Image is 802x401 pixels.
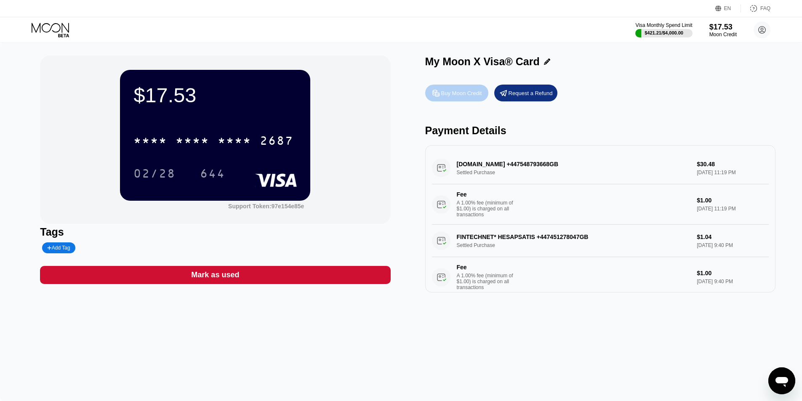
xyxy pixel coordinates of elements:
[697,206,768,212] div: [DATE] 11:19 PM
[228,203,304,210] div: Support Token: 97e154e85e
[425,56,540,68] div: My Moon X Visa® Card
[697,197,768,204] div: $1.00
[635,22,692,28] div: Visa Monthly Spend Limit
[133,83,297,107] div: $17.53
[425,85,488,101] div: Buy Moon Credit
[133,168,176,181] div: 02/28
[697,270,768,276] div: $1.00
[457,191,516,198] div: Fee
[47,245,70,251] div: Add Tag
[200,168,225,181] div: 644
[432,184,769,225] div: FeeA 1.00% fee (minimum of $1.00) is charged on all transactions$1.00[DATE] 11:19 PM
[40,266,390,284] div: Mark as used
[768,367,795,394] iframe: Mesajlaşma penceresini başlatma düğmesi
[724,5,731,11] div: EN
[432,257,769,297] div: FeeA 1.00% fee (minimum of $1.00) is charged on all transactions$1.00[DATE] 9:40 PM
[42,242,75,253] div: Add Tag
[709,32,737,37] div: Moon Credit
[709,23,737,32] div: $17.53
[194,163,232,184] div: 644
[494,85,557,101] div: Request a Refund
[40,226,390,238] div: Tags
[509,90,553,97] div: Request a Refund
[457,200,520,218] div: A 1.00% fee (minimum of $1.00) is charged on all transactions
[441,90,482,97] div: Buy Moon Credit
[760,5,770,11] div: FAQ
[697,279,768,284] div: [DATE] 9:40 PM
[635,22,692,37] div: Visa Monthly Spend Limit$421.21/$4,000.00
[191,270,239,280] div: Mark as used
[457,273,520,290] div: A 1.00% fee (minimum of $1.00) is charged on all transactions
[457,264,516,271] div: Fee
[715,4,741,13] div: EN
[260,135,293,149] div: 2687
[741,4,770,13] div: FAQ
[127,163,182,184] div: 02/28
[645,30,683,35] div: $421.21 / $4,000.00
[425,125,775,137] div: Payment Details
[228,203,304,210] div: Support Token:97e154e85e
[709,23,737,37] div: $17.53Moon Credit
